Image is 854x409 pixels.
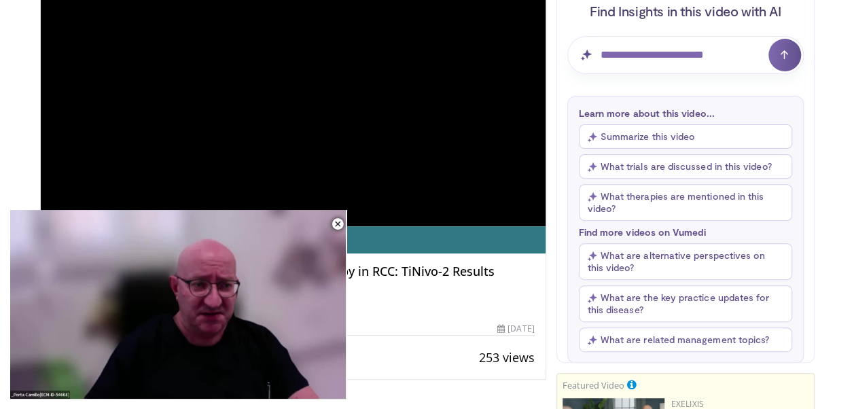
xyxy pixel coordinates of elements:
[324,210,351,238] button: Close
[497,323,534,335] div: [DATE]
[579,243,792,280] button: What are alternative perspectives on this video?
[10,210,346,399] video-js: Video Player
[579,327,792,352] button: What are related management topics?
[579,285,792,322] button: What are the key practice updates for this disease?
[579,226,792,238] p: Find more videos on Vumedi
[579,184,792,221] button: What therapies are mentioned in this video?
[479,349,535,366] span: 253 views
[563,379,624,391] small: Featured Video
[567,36,804,74] input: Question for AI
[567,2,804,20] h4: Find Insights in this video with AI
[579,107,792,119] p: Learn more about this video...
[579,124,792,149] button: Summarize this video
[579,154,792,179] button: What trials are discussed in this video?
